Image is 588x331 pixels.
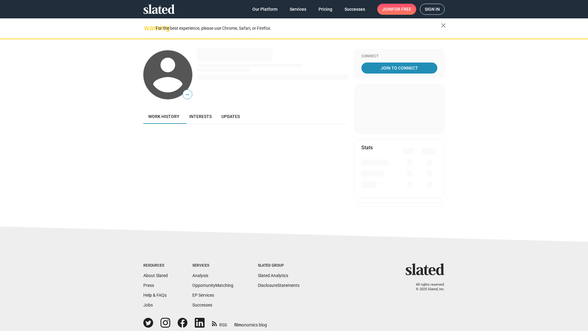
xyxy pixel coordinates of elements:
span: Our Platform [252,4,277,15]
div: Connect [361,54,437,59]
a: OpportunityMatching [192,283,233,288]
span: Work history [148,114,179,119]
a: Jobs [143,302,153,307]
mat-icon: warning [144,24,151,32]
span: — [183,91,192,99]
a: RSS [212,318,227,328]
a: Successes [192,302,212,307]
a: Services [285,4,311,15]
a: Pricing [314,4,337,15]
span: film [234,322,242,327]
div: Services [192,263,233,268]
mat-card-title: Stats [361,144,373,151]
a: Our Platform [247,4,282,15]
div: For the best experience, please use Chrome, Safari, or Firefox. [156,24,441,32]
a: Slated Analytics [258,273,288,278]
a: Joinfor free [377,4,416,15]
a: Work history [143,109,184,124]
mat-icon: close [440,22,447,29]
span: Updates [221,114,240,119]
p: All rights reserved. © 2025 Slated, Inc. [409,283,445,291]
span: for free [392,4,411,15]
span: Join To Connect [363,63,436,74]
div: Slated Group [258,263,300,268]
div: Resources [143,263,168,268]
a: EP Services [192,293,214,298]
a: Press [143,283,154,288]
a: About Slated [143,273,168,278]
a: Interests [184,109,217,124]
span: Pricing [318,4,332,15]
a: Updates [217,109,245,124]
span: Interests [189,114,212,119]
span: Services [290,4,306,15]
span: Successes [345,4,365,15]
a: Successes [340,4,370,15]
a: Sign in [420,4,445,15]
span: Sign in [425,4,440,14]
a: Analysis [192,273,208,278]
span: Join [382,4,411,15]
a: filmonomics blog [234,317,267,328]
a: DisclosureStatements [258,283,300,288]
a: Join To Connect [361,63,437,74]
a: Help & FAQs [143,293,167,298]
